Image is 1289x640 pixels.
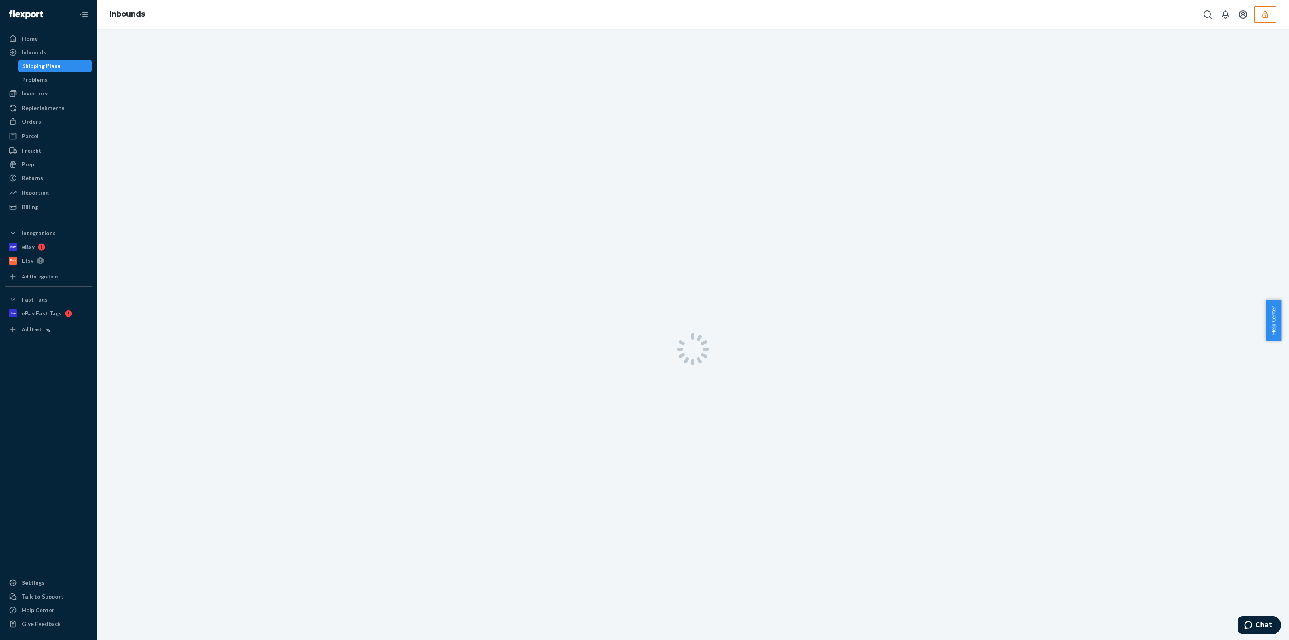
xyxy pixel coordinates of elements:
a: Billing [5,201,92,213]
div: Integrations [22,229,56,237]
a: Returns [5,172,92,184]
div: Replenishments [22,104,64,112]
a: eBay Fast Tags [5,307,92,320]
button: Give Feedback [5,617,92,630]
div: Prep [22,160,34,168]
a: Help Center [5,604,92,617]
a: Reporting [5,186,92,199]
a: Problems [18,73,92,86]
ol: breadcrumbs [103,3,151,26]
div: Reporting [22,188,49,197]
div: Give Feedback [22,620,61,628]
div: Home [22,35,38,43]
iframe: Opens a widget where you can chat to one of our agents [1238,616,1281,636]
div: Returns [22,174,43,182]
div: Talk to Support [22,592,64,601]
a: Freight [5,144,92,157]
div: Fast Tags [22,296,48,304]
button: Integrations [5,227,92,240]
div: Orders [22,118,41,126]
div: Help Center [22,606,54,614]
div: Add Fast Tag [22,326,51,333]
button: Talk to Support [5,590,92,603]
a: Add Fast Tag [5,323,92,336]
a: Home [5,32,92,45]
button: Open account menu [1235,6,1251,23]
a: eBay [5,240,92,253]
div: Parcel [22,132,39,140]
div: Shipping Plans [22,62,60,70]
a: Parcel [5,130,92,143]
div: eBay [22,243,35,251]
button: Close Navigation [76,6,92,23]
a: Etsy [5,254,92,267]
div: Inbounds [22,48,46,56]
a: Inbounds [5,46,92,59]
a: Add Integration [5,270,92,283]
div: Freight [22,147,41,155]
a: Shipping Plans [18,60,92,72]
button: Open notifications [1217,6,1233,23]
div: Etsy [22,257,33,265]
button: Help Center [1266,300,1281,341]
img: Flexport logo [9,10,43,19]
a: Inventory [5,87,92,100]
div: eBay Fast Tags [22,309,62,317]
div: Problems [22,76,48,84]
a: Settings [5,576,92,589]
div: Add Integration [22,273,58,280]
button: Open Search Box [1200,6,1216,23]
a: Orders [5,115,92,128]
a: Prep [5,158,92,171]
div: Inventory [22,89,48,97]
div: Billing [22,203,38,211]
button: Fast Tags [5,293,92,306]
div: Settings [22,579,45,587]
a: Replenishments [5,101,92,114]
a: Inbounds [110,10,145,19]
